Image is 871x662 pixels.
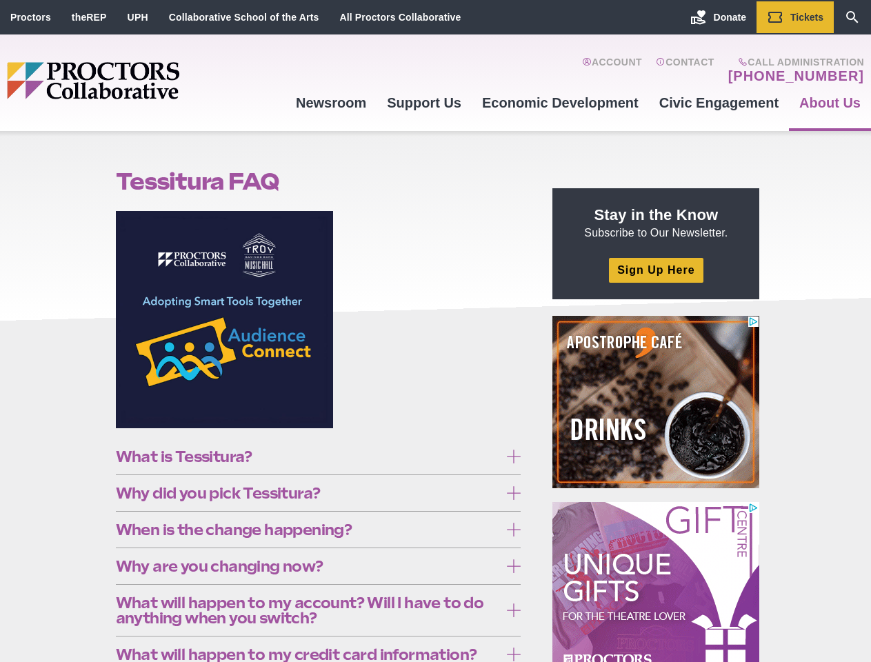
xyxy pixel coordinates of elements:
[169,12,319,23] a: Collaborative School of the Arts
[757,1,834,33] a: Tickets
[790,12,823,23] span: Tickets
[834,1,871,33] a: Search
[714,12,746,23] span: Donate
[116,647,500,662] span: What will happen to my credit card information?
[594,206,719,223] strong: Stay in the Know
[649,84,789,121] a: Civic Engagement
[339,12,461,23] a: All Proctors Collaborative
[724,57,864,68] span: Call Administration
[472,84,649,121] a: Economic Development
[728,68,864,84] a: [PHONE_NUMBER]
[116,485,500,501] span: Why did you pick Tessitura?
[10,12,51,23] a: Proctors
[116,595,500,625] span: What will happen to my account? Will I have to do anything when you switch?
[569,205,743,241] p: Subscribe to Our Newsletter.
[128,12,148,23] a: UPH
[116,559,500,574] span: Why are you changing now?
[116,168,521,194] h1: Tessitura FAQ
[286,84,377,121] a: Newsroom
[680,1,757,33] a: Donate
[72,12,107,23] a: theREP
[552,316,759,488] iframe: Advertisement
[609,258,703,282] a: Sign Up Here
[116,449,500,464] span: What is Tessitura?
[377,84,472,121] a: Support Us
[582,57,642,84] a: Account
[789,84,871,121] a: About Us
[116,522,500,537] span: When is the change happening?
[656,57,714,84] a: Contact
[7,62,286,99] img: Proctors logo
